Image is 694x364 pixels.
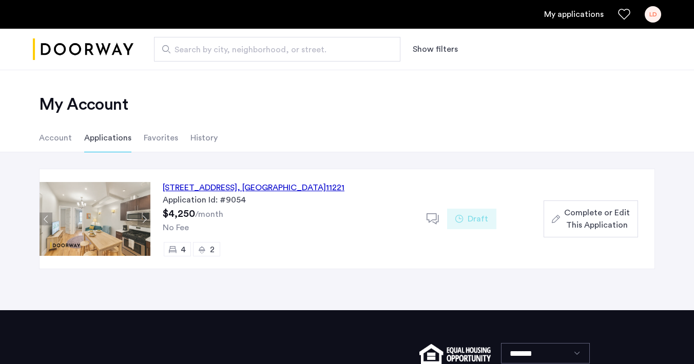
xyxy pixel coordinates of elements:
[190,124,218,152] li: History
[544,8,604,21] a: My application
[544,200,638,237] button: button
[618,8,630,21] a: Favorites
[154,37,400,62] input: Apartment Search
[84,124,131,152] li: Applications
[195,210,223,218] sub: /month
[163,224,189,232] span: No Fee
[501,343,590,363] select: Language select
[163,181,344,194] div: [STREET_ADDRESS] 11221
[39,124,72,152] li: Account
[163,209,195,219] span: $4,250
[413,43,458,55] button: Show or hide filters
[40,182,150,256] img: Apartment photo
[39,94,655,115] h2: My Account
[33,30,133,69] a: Cazamio logo
[33,30,133,69] img: logo
[144,124,178,152] li: Favorites
[163,194,414,206] div: Application Id: #9054
[181,246,186,254] span: 4
[40,213,52,226] button: Previous apartment
[175,44,372,56] span: Search by city, neighborhood, or street.
[210,246,215,254] span: 2
[645,6,661,23] div: LD
[138,213,150,226] button: Next apartment
[564,207,630,231] span: Complete or Edit This Application
[237,184,326,192] span: , [GEOGRAPHIC_DATA]
[468,213,488,225] span: Draft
